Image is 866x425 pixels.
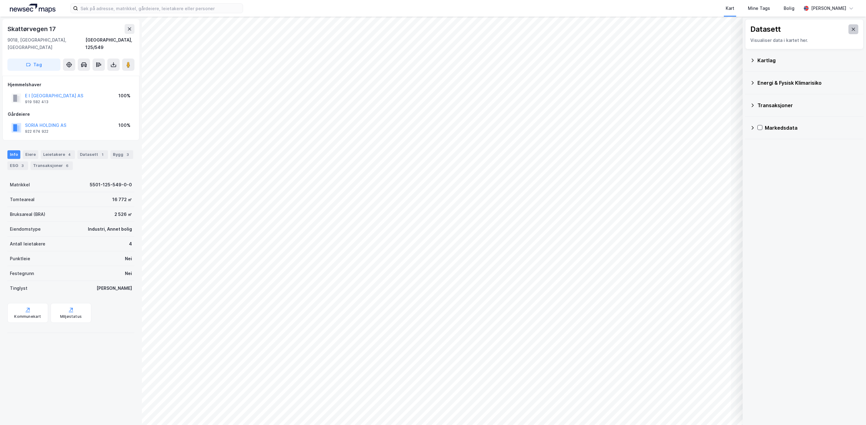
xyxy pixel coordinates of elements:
[60,314,82,319] div: Miljøstatus
[77,150,108,159] div: Datasett
[99,152,105,158] div: 1
[7,36,85,51] div: 9018, [GEOGRAPHIC_DATA], [GEOGRAPHIC_DATA]
[25,129,48,134] div: 922 674 922
[10,225,41,233] div: Eiendomstype
[7,161,28,170] div: ESG
[748,5,770,12] div: Mine Tags
[10,240,45,248] div: Antall leietakere
[125,270,132,277] div: Nei
[118,92,130,99] div: 100%
[765,124,859,132] div: Markedsdata
[129,240,132,248] div: 4
[7,24,57,34] div: Skattørvegen 17
[726,5,734,12] div: Kart
[750,24,781,34] div: Datasett
[85,36,134,51] div: [GEOGRAPHIC_DATA], 125/549
[811,5,846,12] div: [PERSON_NAME]
[110,150,133,159] div: Bygg
[10,255,30,262] div: Punktleie
[10,196,35,203] div: Tomteareal
[8,81,134,88] div: Hjemmelshaver
[7,59,60,71] button: Tag
[750,37,858,44] div: Visualiser data i kartet her.
[757,102,859,109] div: Transaksjoner
[125,255,132,262] div: Nei
[112,196,132,203] div: 16 772 ㎡
[88,225,132,233] div: Industri, Annet bolig
[114,211,132,218] div: 2 526 ㎡
[90,181,132,188] div: 5501-125-549-0-0
[14,314,41,319] div: Kommunekart
[23,150,38,159] div: Eiere
[7,150,20,159] div: Info
[64,163,70,169] div: 6
[10,211,45,218] div: Bruksareal (BRA)
[19,163,26,169] div: 3
[125,152,131,158] div: 3
[10,181,30,188] div: Matrikkel
[25,99,48,104] div: 919 582 413
[757,79,859,87] div: Energi & Fysisk Klimarisiko
[66,152,72,158] div: 4
[118,122,130,129] div: 100%
[78,4,243,13] input: Søk på adresse, matrikkel, gårdeiere, leietakere eller personer
[10,270,34,277] div: Festegrunn
[835,395,866,425] div: Kontrollprogram for chat
[784,5,794,12] div: Bolig
[31,161,73,170] div: Transaksjoner
[835,395,866,425] iframe: Chat Widget
[41,150,75,159] div: Leietakere
[10,285,27,292] div: Tinglyst
[8,111,134,118] div: Gårdeiere
[10,4,56,13] img: logo.a4113a55bc3d86da70a041830d287a7e.svg
[757,57,859,64] div: Kartlag
[97,285,132,292] div: [PERSON_NAME]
